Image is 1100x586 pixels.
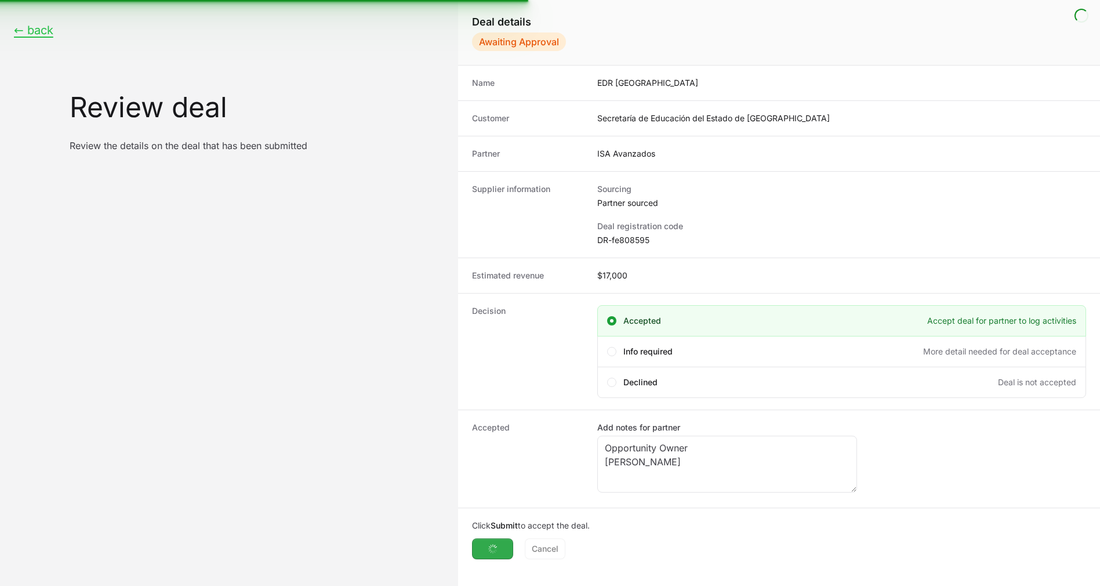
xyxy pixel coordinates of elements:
dd: Partner sourced [597,197,1086,209]
dd: Secretaría de Educación del Estado de [GEOGRAPHIC_DATA] [597,113,1086,124]
dt: Deal registration code [597,220,1086,232]
dt: Partner [472,148,583,160]
span: Accepted [623,315,661,327]
button: ← back [14,23,53,38]
span: Deal is not accepted [998,377,1076,388]
h1: Review deal [70,93,444,121]
dt: Sourcing [597,183,1086,195]
dd: DR-fe808595 [597,234,1086,246]
span: More detail needed for deal acceptance [923,346,1076,357]
dt: Decision [472,305,583,398]
h1: Deal details [472,14,1086,30]
p: Click to accept the deal. [472,520,1086,531]
span: Info required [623,346,673,357]
dd: EDR [GEOGRAPHIC_DATA] [597,77,1086,89]
dd: ISA Avanzados [597,148,1086,160]
b: Submit [491,520,518,530]
dt: Supplier information [472,183,583,246]
dd: $17,000 [597,270,1086,281]
span: Accept deal for partner to log activities [927,315,1076,327]
label: Add notes for partner [597,422,857,433]
dt: Customer [472,113,583,124]
dl: Create deal form [458,66,1100,508]
dt: Accepted [472,422,583,496]
dt: Name [472,77,583,89]
span: Declined [623,377,658,388]
p: Review the details on the deal that has been submitted [70,140,444,151]
dt: Estimated revenue [472,270,583,281]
